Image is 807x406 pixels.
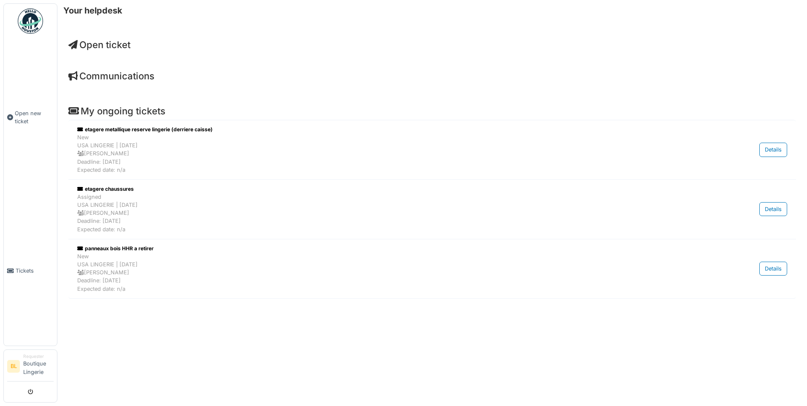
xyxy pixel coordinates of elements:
div: panneaux bois HHR a retirer [77,245,684,252]
div: Details [759,262,787,276]
a: BL RequesterBoutique Lingerie [7,353,54,382]
span: Open new ticket [15,109,54,125]
a: Open ticket [68,39,130,50]
span: Tickets [16,267,54,275]
div: etagere metallique reserve lingerie (derriere caisse) [77,126,684,133]
h4: Communications [68,70,796,81]
img: Badge_color-CXgf-gQk.svg [18,8,43,34]
a: etagere chaussures AssignedUSA LINGERIE | [DATE] [PERSON_NAME]Deadline: [DATE]Expected date: n/a ... [75,183,789,235]
a: Open new ticket [4,38,57,196]
a: panneaux bois HHR a retirer NewUSA LINGERIE | [DATE] [PERSON_NAME]Deadline: [DATE]Expected date: ... [75,243,789,295]
div: Requester [23,353,54,360]
div: New USA LINGERIE | [DATE] [PERSON_NAME] Deadline: [DATE] Expected date: n/a [77,133,684,174]
div: New USA LINGERIE | [DATE] [PERSON_NAME] Deadline: [DATE] Expected date: n/a [77,252,684,293]
div: Assigned USA LINGERIE | [DATE] [PERSON_NAME] Deadline: [DATE] Expected date: n/a [77,193,684,233]
div: Details [759,202,787,216]
li: BL [7,360,20,373]
li: Boutique Lingerie [23,353,54,379]
a: Tickets [4,196,57,346]
a: etagere metallique reserve lingerie (derriere caisse) NewUSA LINGERIE | [DATE] [PERSON_NAME]Deadl... [75,124,789,176]
h6: Your helpdesk [63,5,122,16]
div: Details [759,143,787,157]
div: etagere chaussures [77,185,684,193]
h4: My ongoing tickets [68,106,796,116]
